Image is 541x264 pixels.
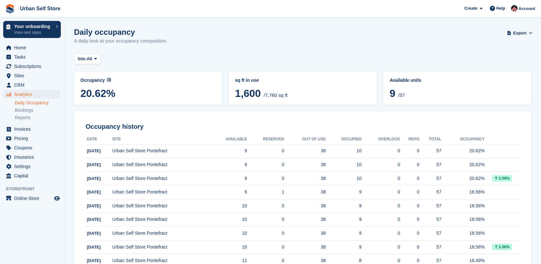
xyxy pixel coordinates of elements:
[326,134,361,145] th: Occupied
[419,227,441,240] td: 57
[400,175,419,182] div: 0
[284,158,326,172] td: 38
[326,175,361,182] div: 10
[87,190,101,194] span: [DATE]
[247,144,284,158] td: 0
[3,80,61,90] a: menu
[400,134,419,145] th: Repo
[400,230,419,237] div: 0
[390,78,421,83] span: Available units
[74,28,167,36] h1: Daily occupancy
[112,213,209,227] td: Urban Self Store Pontefract
[419,199,441,213] td: 57
[87,245,101,250] span: [DATE]
[87,203,101,208] span: [DATE]
[3,52,61,61] a: menu
[247,240,284,254] td: 0
[3,171,61,180] a: menu
[74,54,101,64] button: Site: All
[400,161,419,168] div: 0
[87,176,101,181] span: [DATE]
[492,244,512,250] div: 2.06%
[14,30,52,35] p: View next steps
[511,5,518,12] img: Josh Marshall
[326,244,361,250] div: 9
[247,227,284,240] td: 0
[3,153,61,162] a: menu
[235,78,259,83] span: sq ft in use
[6,186,64,192] span: Storefront
[235,88,261,99] span: 1,600
[419,240,441,254] td: 57
[14,90,53,99] span: Analytics
[362,230,400,237] div: 0
[496,5,505,12] span: Help
[441,158,484,172] td: 20.62%
[400,257,419,264] div: 0
[284,144,326,158] td: 38
[441,134,484,145] th: Occupancy
[209,185,247,199] td: 9
[87,258,101,263] span: [DATE]
[3,125,61,134] a: menu
[400,244,419,250] div: 0
[284,227,326,240] td: 38
[441,213,484,227] td: 18.56%
[14,24,52,29] p: Your onboarding
[3,143,61,152] a: menu
[362,147,400,154] div: 0
[247,199,284,213] td: 0
[247,213,284,227] td: 0
[441,199,484,213] td: 18.56%
[247,134,284,145] th: Reserved
[3,162,61,171] a: menu
[112,227,209,240] td: Urban Self Store Pontefract
[419,144,441,158] td: 57
[441,227,484,240] td: 18.56%
[362,161,400,168] div: 0
[53,194,61,202] a: Preview store
[419,172,441,185] td: 57
[14,162,53,171] span: Settings
[326,161,361,168] div: 10
[112,199,209,213] td: Urban Self Store Pontefract
[14,43,53,52] span: Home
[362,175,400,182] div: 0
[247,185,284,199] td: 1
[284,199,326,213] td: 38
[441,144,484,158] td: 20.62%
[390,88,396,99] span: 9
[326,189,361,195] div: 9
[86,134,112,145] th: Date
[209,240,247,254] td: 10
[326,216,361,223] div: 9
[400,216,419,223] div: 0
[326,203,361,209] div: 9
[3,21,61,38] a: Your onboarding View next steps
[3,194,61,203] a: menu
[419,158,441,172] td: 57
[112,158,209,172] td: Urban Self Store Pontefract
[15,115,61,121] a: Reports
[284,185,326,199] td: 38
[508,28,531,38] button: Export
[17,3,63,14] a: Urban Self Store
[15,100,61,106] a: Daily Occupancy
[284,172,326,185] td: 38
[362,189,400,195] div: 0
[14,62,53,71] span: Subscriptions
[14,143,53,152] span: Coupons
[326,230,361,237] div: 9
[78,56,87,62] span: Site:
[87,217,101,222] span: [DATE]
[5,4,15,14] img: stora-icon-8386f47178a22dfd0bd8f6a31ec36ba5ce8667c1dd55bd0f319d3a0aa187defe.svg
[112,134,209,145] th: Site
[209,227,247,240] td: 10
[14,134,53,143] span: Pricing
[441,240,484,254] td: 18.56%
[14,153,53,162] span: Insurance
[362,244,400,250] div: 0
[209,199,247,213] td: 10
[14,171,53,180] span: Capital
[284,213,326,227] td: 38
